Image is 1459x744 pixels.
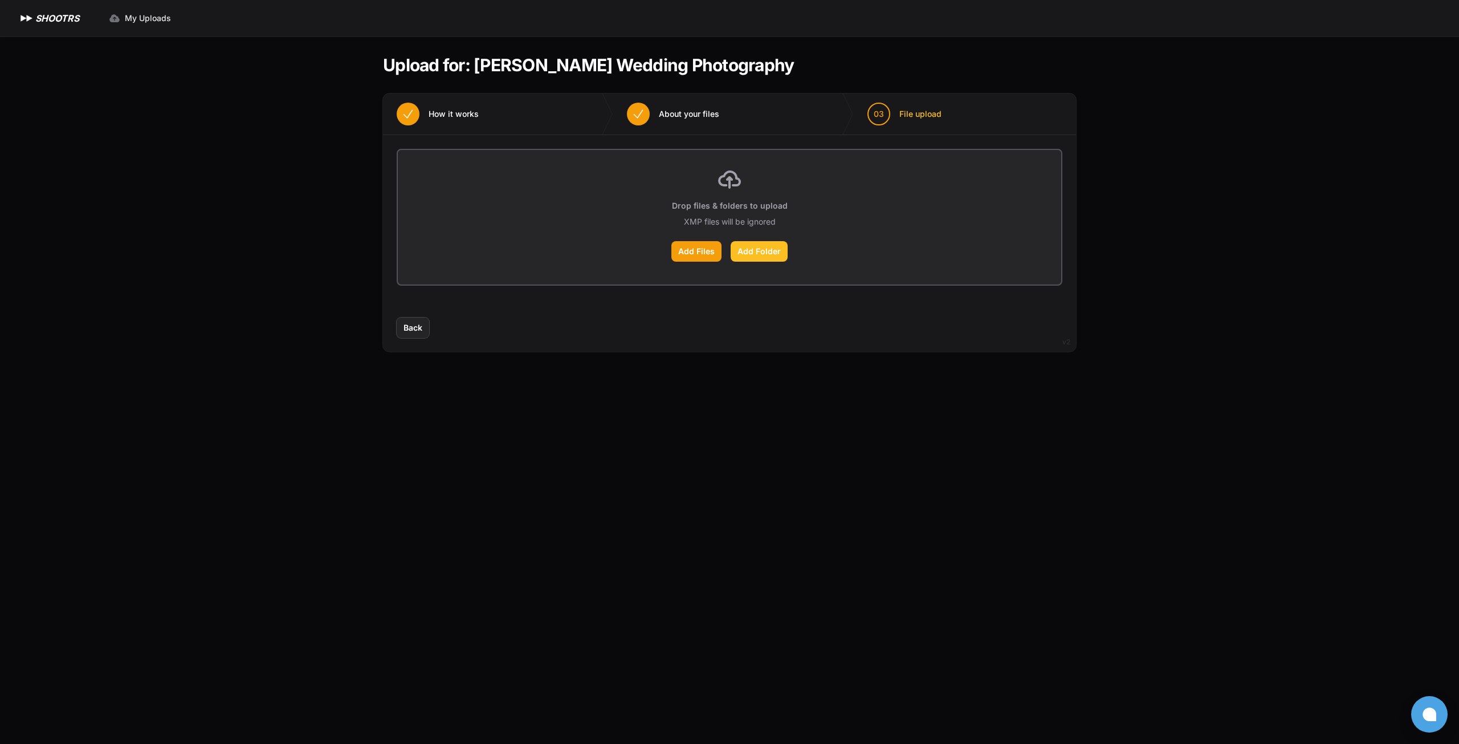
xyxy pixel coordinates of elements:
[731,241,788,262] label: Add Folder
[35,11,79,25] h1: SHOOTRS
[18,11,79,25] a: SHOOTRS SHOOTRS
[1411,696,1448,733] button: Open chat window
[397,318,429,338] button: Back
[672,200,788,212] p: Drop files & folders to upload
[684,216,776,227] p: XMP files will be ignored
[102,8,178,29] a: My Uploads
[854,93,955,135] button: 03 File upload
[18,11,35,25] img: SHOOTRS
[429,108,479,120] span: How it works
[659,108,719,120] span: About your files
[899,108,942,120] span: File upload
[383,93,492,135] button: How it works
[1062,335,1070,349] div: v2
[671,241,722,262] label: Add Files
[383,55,794,75] h1: Upload for: [PERSON_NAME] Wedding Photography
[404,322,422,334] span: Back
[125,13,171,24] span: My Uploads
[613,93,733,135] button: About your files
[874,108,884,120] span: 03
